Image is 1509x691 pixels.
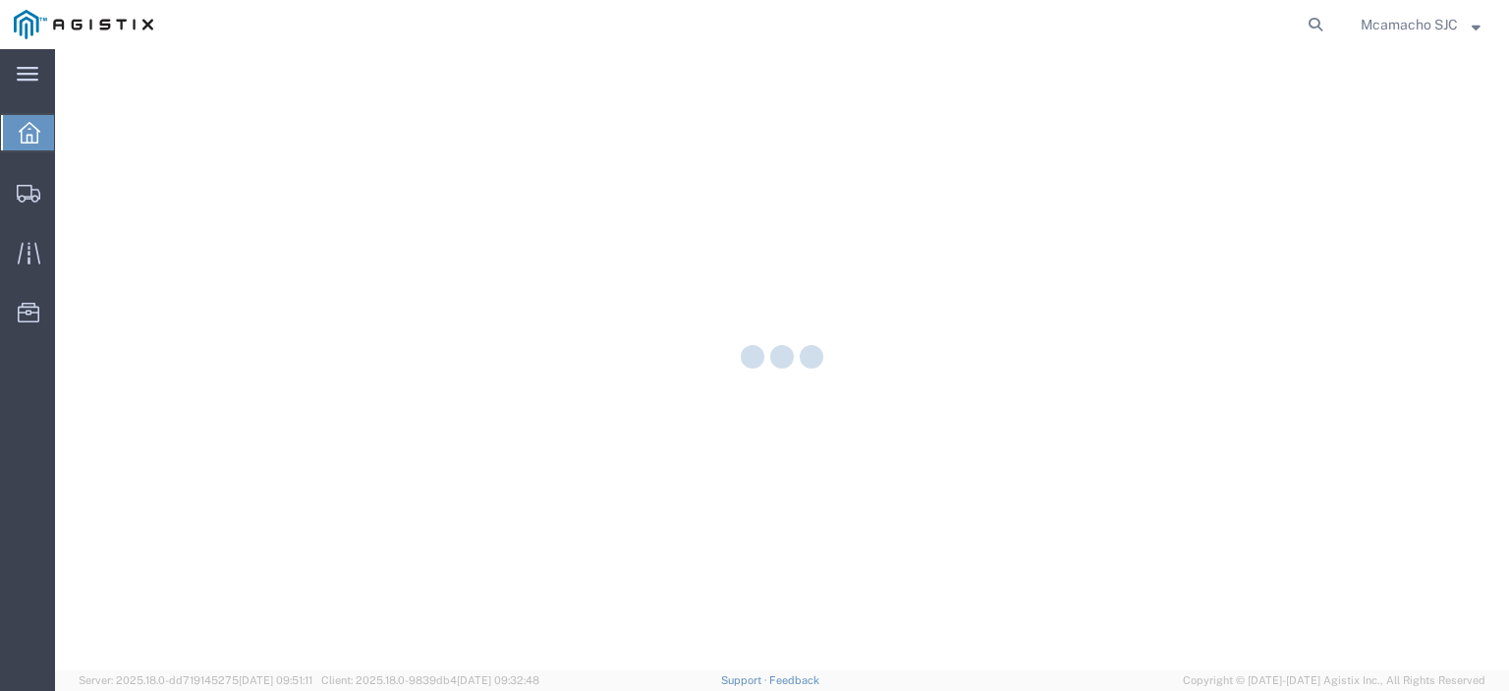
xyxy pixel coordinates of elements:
span: Client: 2025.18.0-9839db4 [321,674,539,686]
span: Server: 2025.18.0-dd719145275 [79,674,312,686]
span: [DATE] 09:51:11 [239,674,312,686]
a: Support [721,674,770,686]
img: logo [14,10,153,39]
button: Mcamacho SJC [1360,13,1481,36]
span: Copyright © [DATE]-[DATE] Agistix Inc., All Rights Reserved [1183,672,1485,689]
span: Mcamacho SJC [1361,14,1458,35]
a: Feedback [769,674,819,686]
span: [DATE] 09:32:48 [457,674,539,686]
